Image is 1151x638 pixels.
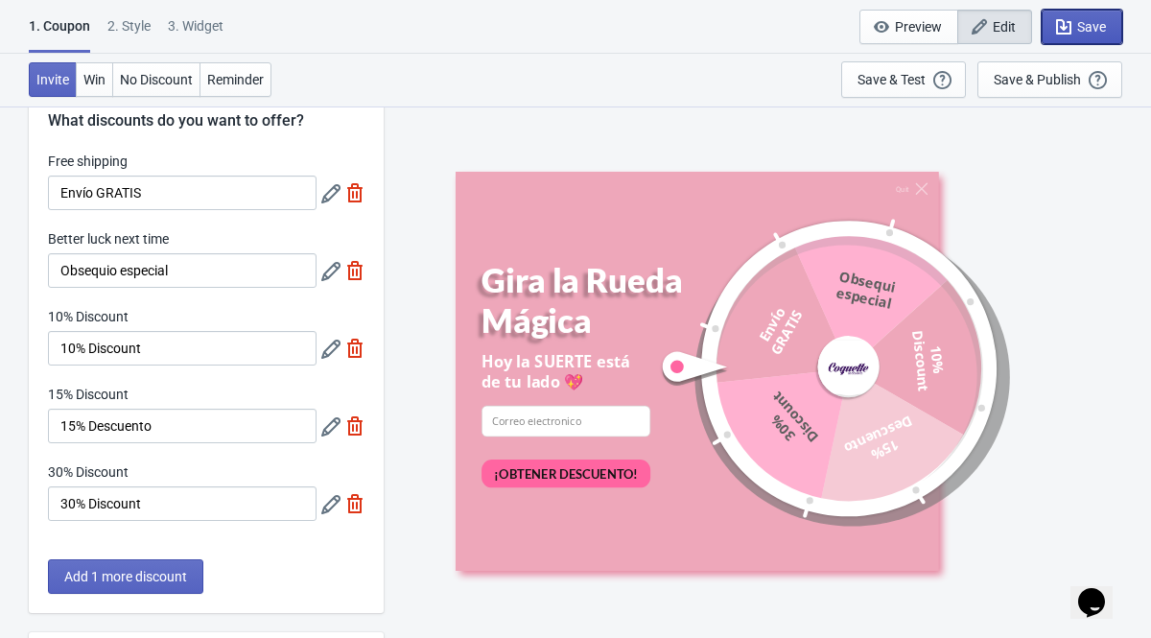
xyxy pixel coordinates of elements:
button: Add 1 more discount [48,559,203,594]
span: No Discount [120,72,193,87]
button: Invite [29,62,77,97]
div: Save & Publish [994,72,1081,87]
img: delete.svg [345,494,364,513]
iframe: chat widget [1070,561,1132,619]
img: delete.svg [345,416,364,436]
div: Save & Test [857,72,926,87]
span: Add 1 more discount [64,569,187,584]
div: Quit [896,184,909,193]
div: ¡OBTENER DESCUENTO! [494,465,638,483]
span: Edit [993,19,1016,35]
img: delete.svg [345,261,364,280]
label: Better luck next time [48,229,169,248]
label: 15% Discount [48,385,129,404]
div: 3. Widget [168,16,223,50]
button: Win [76,62,113,97]
button: Save & Test [841,61,966,98]
input: Correo electronico [482,406,650,437]
span: Win [83,72,106,87]
div: 1. Coupon [29,16,90,53]
button: No Discount [112,62,200,97]
button: Preview [859,10,958,44]
img: delete.svg [345,339,364,358]
button: Reminder [200,62,271,97]
span: Invite [36,72,69,87]
div: Gira la Rueda Mágica [482,261,684,341]
div: 2 . Style [107,16,151,50]
span: Save [1077,19,1106,35]
span: Reminder [207,72,264,87]
label: Free shipping [48,152,128,171]
button: Save & Publish [977,61,1122,98]
button: Save [1042,10,1122,44]
label: 30% Discount [48,462,129,482]
button: Edit [957,10,1032,44]
label: 10% Discount [48,307,129,326]
div: Hoy la SUERTE está de tu lado 💖 [482,351,650,393]
span: Preview [895,19,942,35]
img: delete.svg [345,183,364,202]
